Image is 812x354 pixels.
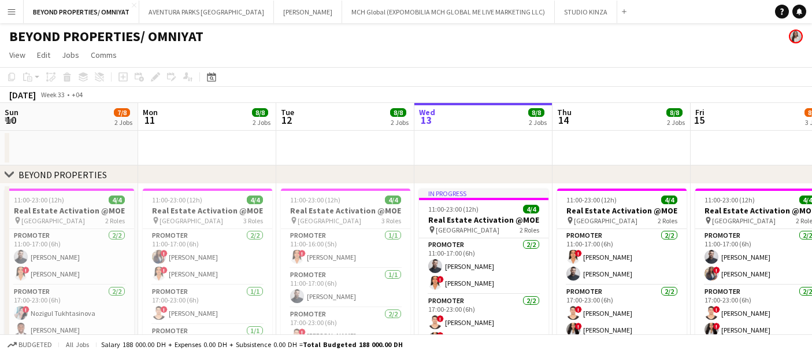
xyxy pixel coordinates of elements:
[342,1,555,23] button: MCH Global (EXPOMOBILIA MCH GLOBAL ME LIVE MARKETING LLC)
[523,205,539,213] span: 4/4
[303,340,403,349] span: Total Budgeted 188 000.00 DH
[713,267,720,274] span: !
[57,47,84,62] a: Jobs
[279,113,294,127] span: 12
[5,205,134,216] h3: Real Estate Activation @MOE
[247,196,263,204] span: 4/4
[299,329,306,335] span: !
[5,285,134,341] app-card-role: Promoter2/217:00-23:00 (6h)!Nozigul Tukhtasinova[PERSON_NAME]
[5,229,134,285] app-card-role: Promoter2/211:00-17:00 (6h)[PERSON_NAME]![PERSON_NAME]
[712,216,776,225] span: [GEOGRAPHIC_DATA]
[18,169,107,180] div: BEYOND PROPERTIES
[161,306,168,313] span: !
[557,189,687,341] app-job-card: 11:00-23:00 (12h)4/4Real Estate Activation @MOE [GEOGRAPHIC_DATA]2 RolesPromoter2/211:00-17:00 (6...
[391,118,409,127] div: 2 Jobs
[5,107,18,117] span: Sun
[419,238,548,294] app-card-role: Promoter2/211:00-17:00 (6h)[PERSON_NAME]![PERSON_NAME]
[667,118,685,127] div: 2 Jobs
[695,107,705,117] span: Fri
[91,50,117,60] span: Comms
[23,306,29,313] span: !
[290,196,340,204] span: 11:00-23:00 (12h)
[520,226,539,234] span: 2 Roles
[666,108,683,117] span: 8/8
[566,196,617,204] span: 11:00-23:00 (12h)
[18,341,52,349] span: Budgeted
[419,294,548,351] app-card-role: Promoter2/217:00-23:00 (6h)![PERSON_NAME]![PERSON_NAME]
[437,332,444,339] span: !
[9,89,36,101] div: [DATE]
[713,306,720,313] span: !
[5,47,30,62] a: View
[281,229,410,268] app-card-role: Promoter1/111:00-16:00 (5h)![PERSON_NAME]
[38,90,67,99] span: Week 33
[658,216,677,225] span: 2 Roles
[9,28,203,45] h1: BEYOND PROPERTIES/ OMNIYAT
[298,216,361,225] span: [GEOGRAPHIC_DATA]
[24,1,139,23] button: BEYOND PROPERTIES/ OMNIYAT
[21,216,85,225] span: [GEOGRAPHIC_DATA]
[72,90,83,99] div: +04
[281,107,294,117] span: Tue
[114,118,132,127] div: 2 Jobs
[143,107,158,117] span: Mon
[6,338,54,351] button: Budgeted
[37,50,50,60] span: Edit
[575,250,582,257] span: !
[436,226,499,234] span: [GEOGRAPHIC_DATA]
[86,47,121,62] a: Comms
[143,285,272,325] app-card-role: Promoter1/117:00-23:00 (6h)![PERSON_NAME]
[109,196,125,204] span: 4/4
[281,268,410,308] app-card-role: Promoter1/111:00-17:00 (6h)[PERSON_NAME]
[139,1,274,23] button: AVENTURA PARKS [GEOGRAPHIC_DATA]
[114,108,130,117] span: 7/8
[557,285,687,341] app-card-role: Promoter2/217:00-23:00 (6h)![PERSON_NAME]![PERSON_NAME]
[141,113,158,127] span: 11
[160,216,223,225] span: [GEOGRAPHIC_DATA]
[557,107,572,117] span: Thu
[143,229,272,285] app-card-role: Promoter2/211:00-17:00 (6h)![PERSON_NAME]![PERSON_NAME]
[419,107,435,117] span: Wed
[143,205,272,216] h3: Real Estate Activation @MOE
[437,315,444,322] span: !
[23,267,29,274] span: !
[557,205,687,216] h3: Real Estate Activation @MOE
[390,108,406,117] span: 8/8
[62,50,79,60] span: Jobs
[252,108,268,117] span: 8/8
[64,340,91,349] span: All jobs
[694,113,705,127] span: 15
[575,306,582,313] span: !
[574,216,637,225] span: [GEOGRAPHIC_DATA]
[9,50,25,60] span: View
[419,189,548,198] div: In progress
[253,118,270,127] div: 2 Jobs
[105,216,125,225] span: 2 Roles
[299,250,306,257] span: !
[555,113,572,127] span: 14
[419,215,548,225] h3: Real Estate Activation @MOE
[713,323,720,330] span: !
[32,47,55,62] a: Edit
[528,108,544,117] span: 8/8
[789,30,803,43] app-user-avatar: Ines de Puybaudet
[575,323,582,330] span: !
[555,1,617,23] button: STUDIO KINZA
[557,229,687,285] app-card-role: Promoter2/211:00-17:00 (6h)![PERSON_NAME][PERSON_NAME]
[705,196,755,204] span: 11:00-23:00 (12h)
[274,1,342,23] button: [PERSON_NAME]
[661,196,677,204] span: 4/4
[161,250,168,257] span: !
[14,196,64,204] span: 11:00-23:00 (12h)
[281,205,410,216] h3: Real Estate Activation @MOE
[161,267,168,274] span: !
[419,189,548,351] app-job-card: In progress11:00-23:00 (12h)4/4Real Estate Activation @MOE [GEOGRAPHIC_DATA]2 RolesPromoter2/211:...
[437,276,444,283] span: !
[385,196,401,204] span: 4/4
[529,118,547,127] div: 2 Jobs
[5,189,134,341] app-job-card: 11:00-23:00 (12h)4/4Real Estate Activation @MOE [GEOGRAPHIC_DATA]2 RolesPromoter2/211:00-17:00 (6...
[417,113,435,127] span: 13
